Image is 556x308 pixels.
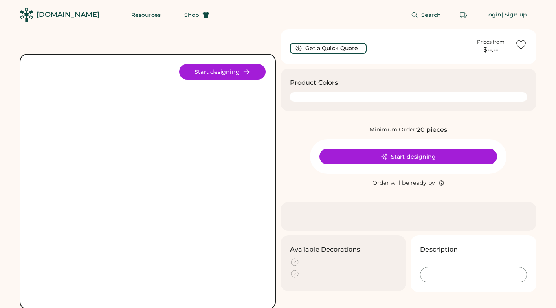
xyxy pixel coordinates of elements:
[477,39,505,45] div: Prices from
[179,64,266,80] button: Start designing
[369,126,417,134] div: Minimum Order:
[455,7,471,23] button: Retrieve an order
[20,8,33,22] img: Rendered Logo - Screens
[501,11,527,19] div: | Sign up
[184,12,199,18] span: Shop
[420,245,458,254] h3: Description
[417,125,447,135] div: 20 pieces
[373,179,435,187] div: Order will be ready by
[175,7,219,23] button: Shop
[37,10,99,20] div: [DOMAIN_NAME]
[290,78,338,87] h3: Product Colors
[290,245,360,254] h3: Available Decorations
[290,43,367,54] button: Get a Quick Quote
[402,7,451,23] button: Search
[485,11,502,19] div: Login
[421,12,441,18] span: Search
[319,149,497,164] button: Start designing
[122,7,170,23] button: Resources
[30,64,266,299] img: yH5BAEAAAAALAAAAAABAAEAAAIBRAA7
[471,45,510,55] div: $--.--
